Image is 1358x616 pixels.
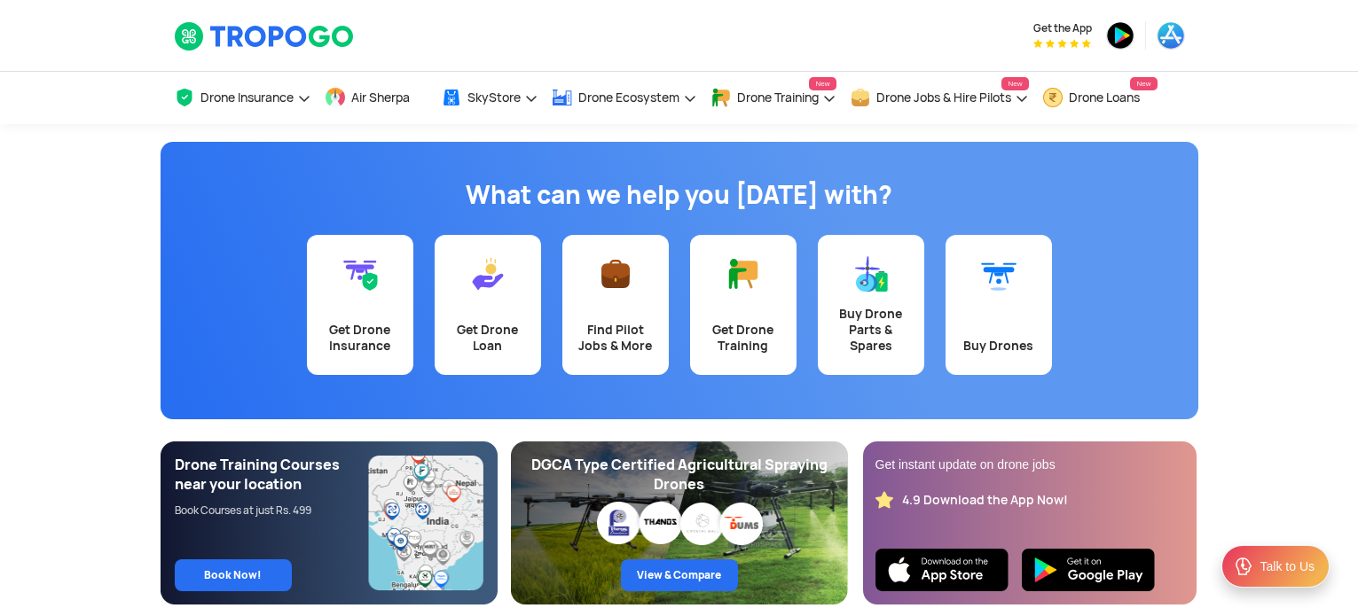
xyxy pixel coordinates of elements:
div: Book Courses at just Rs. 499 [175,503,369,518]
img: Ios [875,549,1009,591]
a: Book Now! [175,559,292,591]
a: Drone Jobs & Hire PilotsNew [850,72,1029,124]
div: 4.9 Download the App Now! [902,492,1068,509]
img: Find Pilot Jobs & More [598,256,633,292]
h1: What can we help you [DATE] with? [174,177,1185,213]
img: Get Drone Insurance [342,256,378,292]
span: Drone Insurance [200,90,294,105]
span: Drone Ecosystem [578,90,679,105]
span: SkyStore [467,90,521,105]
img: Buy Drones [981,256,1017,292]
a: Find Pilot Jobs & More [562,235,669,375]
div: Find Pilot Jobs & More [573,322,658,354]
a: Drone Insurance [174,72,311,124]
a: View & Compare [621,559,738,591]
img: Get Drone Training [726,256,761,292]
span: Drone Jobs & Hire Pilots [876,90,1011,105]
a: Get Drone Loan [435,235,541,375]
span: New [1130,77,1157,90]
img: App Raking [1033,39,1091,48]
a: Get Drone Training [690,235,797,375]
img: TropoGo Logo [174,21,356,51]
div: Get instant update on drone jobs [875,456,1184,473]
span: Air Sherpa [351,90,410,105]
a: Get Drone Insurance [307,235,413,375]
div: Buy Drones [956,338,1041,354]
img: Playstore [1022,549,1155,591]
a: Drone Ecosystem [552,72,697,124]
img: star_rating [875,491,893,509]
div: Get Drone Loan [445,322,530,354]
a: Buy Drone Parts & Spares [818,235,924,375]
div: Talk to Us [1260,558,1315,575]
a: SkyStore [441,72,538,124]
img: Buy Drone Parts & Spares [853,256,889,292]
img: ic_Support.svg [1233,556,1254,577]
a: Drone TrainingNew [710,72,836,124]
a: Drone LoansNew [1042,72,1158,124]
a: Air Sherpa [325,72,428,124]
div: DGCA Type Certified Agricultural Spraying Drones [525,456,834,495]
div: Get Drone Insurance [318,322,403,354]
div: Get Drone Training [701,322,786,354]
span: Drone Loans [1069,90,1140,105]
span: Get the App [1033,21,1092,35]
span: New [1001,77,1028,90]
img: playstore [1106,21,1134,50]
span: Drone Training [737,90,819,105]
img: Get Drone Loan [470,256,506,292]
span: New [809,77,836,90]
img: appstore [1157,21,1185,50]
div: Drone Training Courses near your location [175,456,369,495]
div: Buy Drone Parts & Spares [828,306,914,354]
a: Buy Drones [946,235,1052,375]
